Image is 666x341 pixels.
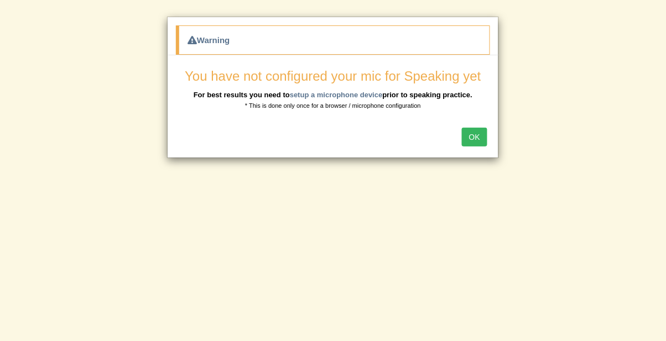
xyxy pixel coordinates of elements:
[176,25,490,55] div: Warning
[194,91,472,99] b: For best results you need to prior to speaking practice.
[462,128,487,146] button: OK
[290,91,383,99] a: setup a microphone device
[185,69,481,83] span: You have not configured your mic for Speaking yet
[245,102,421,109] small: * This is done only once for a browser / microphone configuration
